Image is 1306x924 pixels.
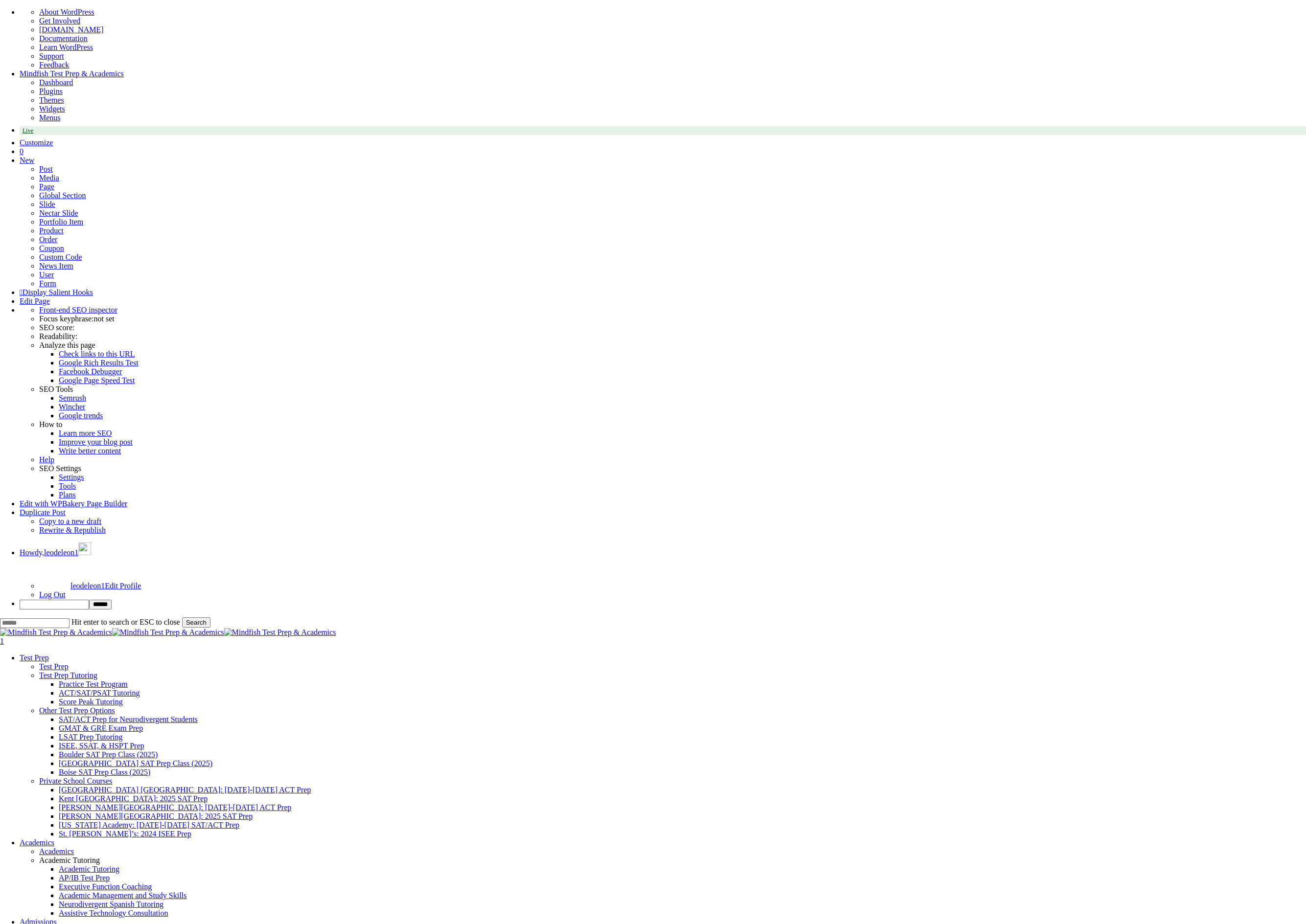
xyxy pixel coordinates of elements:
a: [PERSON_NAME][GEOGRAPHIC_DATA]: [DATE]-[DATE] ACT Prep [59,803,291,811]
a: Order [39,235,57,244]
ul: Howdy, leodeleon1 [20,557,1306,599]
a: AP/IB Test Prep [59,874,110,882]
a: Kent [GEOGRAPHIC_DATA]: 2025 SAT Prep [59,794,208,803]
a: Log Out [39,590,66,599]
a: Learn more SEO [59,429,112,437]
a: [GEOGRAPHIC_DATA] [GEOGRAPHIC_DATA]: [DATE]-[DATE] ACT Prep [59,786,311,794]
a: Global Section [39,191,86,200]
a: ACT/SAT/PSAT Tutoring [59,689,140,697]
a: Post [39,165,53,173]
a: Settings [59,473,84,481]
a: Tools [59,482,76,490]
a: Academics [39,847,1306,856]
a: Plans [59,491,76,499]
a: Edit Page [20,297,50,305]
a: LSAT Prep Tutoring [59,733,122,741]
a: Assistive Technology Consultation [59,909,168,917]
a: Customize [20,138,53,147]
a: Facebook Debugger [59,367,122,376]
a: Live [20,126,1306,135]
a: Documentation [39,34,88,43]
a: Themes [39,96,64,104]
a: Score Peak Tutoring [59,698,123,706]
a: Display Salient Hooks [20,288,1306,297]
a: Test Prep Tutoring [39,671,97,679]
a: Test Prep [39,662,1306,671]
a: Academic Tutoring [59,865,119,873]
ul: Mindfish Test Prep & Academics [20,78,1306,96]
a: Menus [39,113,61,122]
a: St. [PERSON_NAME]’s: 2024 ISEE Prep [59,830,191,838]
span: GMAT & GRE Exam Prep [59,724,143,732]
a: Plugins [39,87,63,95]
a: SAT/ACT Prep for Neurodivergent Students [59,715,198,723]
a: Wincher [59,403,85,411]
a: Nectar Slide [39,209,78,217]
img: Mindfish Test Prep & Academics [224,628,336,637]
a: [US_STATE] Academy: [DATE]-[DATE] SAT/ACT Prep [59,821,239,829]
a: Google trends [59,411,103,420]
a: Semrush [59,394,86,402]
a: Boulder SAT Prep Class (2025) [59,750,158,759]
a: Get Involved [39,17,80,25]
a: Neurodivergent Spanish Tutoring [59,900,163,908]
a: User [39,270,54,279]
a: Improve your blog post [59,438,133,446]
a: Slide [39,200,55,208]
span: Academics [39,847,74,856]
a: Mindfish Test Prep & Academics [20,69,124,78]
span: Duplicate Post [20,508,66,517]
a: Academics [20,838,54,847]
div: SEO score: [39,323,1306,332]
span: [GEOGRAPHIC_DATA] SAT Prep Class (2025) [59,759,212,767]
a: Private School Courses [39,777,112,785]
span: Test Prep [20,654,49,662]
a: Copy to a new draft [39,517,101,525]
a: Howdy, [20,548,91,557]
a: Support [39,52,64,60]
a: Page [39,182,54,191]
a: Edit with WPBakery Page Builder [20,499,127,508]
a: About WordPress [39,8,94,16]
a: Media [39,174,59,182]
a: Form [39,279,56,288]
img: Mindfish Test Prep & Academics [112,628,224,637]
a: Executive Function Coaching [59,882,152,891]
span: leodeleon1 [70,582,105,590]
a: Dashboard [39,78,73,87]
a: Practice Test Program [59,680,128,688]
a: Rewrite & Republish [39,526,106,534]
a: Product [39,226,64,235]
div: Focus keyphrase: [39,315,1306,323]
span: 0 [20,147,23,156]
ul: Mindfish Test Prep & Academics [20,96,1306,122]
ul: About WordPress [20,25,1306,69]
span: Test Prep [39,662,69,671]
a: Coupon [39,244,64,252]
a: Check links to this URL [59,350,135,358]
a: Other Test Prep Options [39,706,115,715]
span: Academic Management and Study Skills [59,891,187,900]
a: ISEE, SSAT, & HSPT Prep [59,742,144,750]
ul: About WordPress [20,8,1306,25]
ul: New [20,165,1306,288]
span: Boise SAT Prep Class (2025) [59,768,150,776]
a: [DOMAIN_NAME] [39,25,104,34]
div: Analyze this page [39,341,1306,350]
a: Google Rich Results Test [59,359,139,367]
span: Academic Tutoring [39,856,100,864]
